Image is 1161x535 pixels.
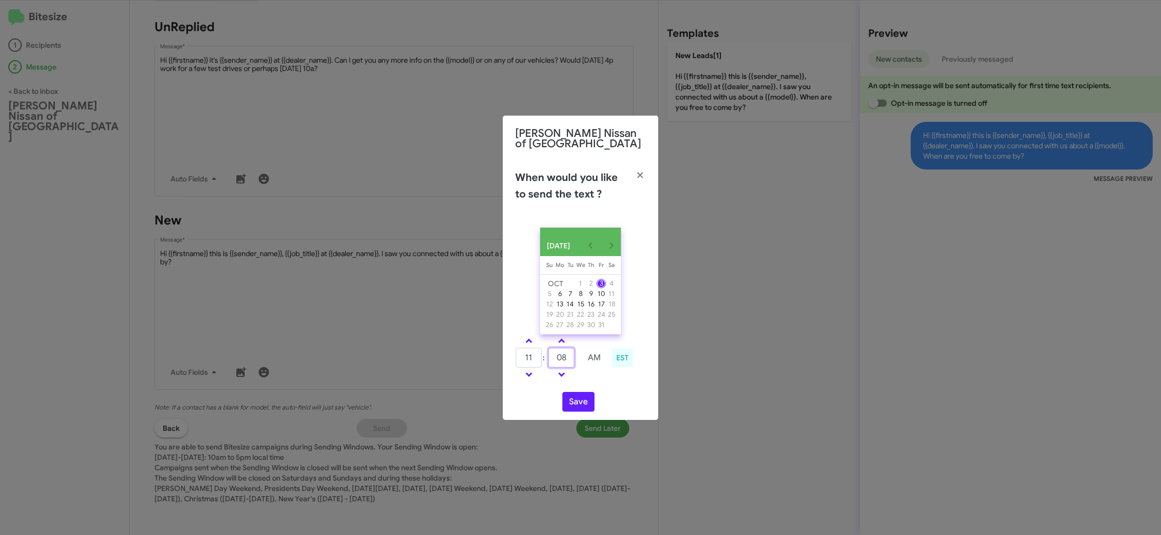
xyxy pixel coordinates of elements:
div: 8 [576,289,585,299]
div: 28 [565,320,575,330]
button: October 12, 2025 [544,299,555,309]
div: 26 [545,320,554,330]
button: October 19, 2025 [544,309,555,320]
div: 11 [607,289,616,299]
button: October 25, 2025 [606,309,617,320]
td: OCT [544,278,575,289]
div: 13 [555,300,564,309]
div: 22 [576,310,585,319]
button: Previous month [580,235,601,256]
button: October 4, 2025 [606,278,617,289]
div: 18 [607,300,616,309]
div: 10 [597,289,606,299]
button: October 6, 2025 [555,289,565,299]
button: October 29, 2025 [575,320,586,330]
button: October 22, 2025 [575,309,586,320]
button: Next month [601,235,621,256]
button: Choose month and year [540,235,580,256]
button: October 7, 2025 [565,289,575,299]
button: October 3, 2025 [596,278,606,289]
div: 2 [586,279,596,288]
button: October 30, 2025 [586,320,596,330]
span: Fr [599,261,604,269]
div: [PERSON_NAME] Nissan of [GEOGRAPHIC_DATA] [503,116,658,161]
div: 25 [607,310,616,319]
button: October 18, 2025 [606,299,617,309]
div: 31 [597,320,606,330]
div: 6 [555,289,564,299]
span: Sa [608,261,615,269]
div: 17 [597,300,606,309]
button: October 26, 2025 [544,320,555,330]
button: Save [562,392,594,412]
span: Th [588,261,594,269]
button: October 21, 2025 [565,309,575,320]
button: October 1, 2025 [575,278,586,289]
div: 29 [576,320,585,330]
button: October 11, 2025 [606,289,617,299]
button: October 28, 2025 [565,320,575,330]
button: October 10, 2025 [596,289,606,299]
div: 30 [586,320,596,330]
button: October 24, 2025 [596,309,606,320]
div: 1 [576,279,585,288]
span: We [576,261,585,269]
span: Su [546,261,553,269]
button: October 23, 2025 [586,309,596,320]
td: : [542,347,548,368]
button: AM [581,348,607,368]
div: 24 [597,310,606,319]
button: October 16, 2025 [586,299,596,309]
button: October 15, 2025 [575,299,586,309]
div: 16 [586,300,596,309]
button: October 9, 2025 [586,289,596,299]
button: October 2, 2025 [586,278,596,289]
span: [DATE] [547,236,570,255]
button: October 17, 2025 [596,299,606,309]
div: 7 [565,289,575,299]
div: 5 [545,289,554,299]
span: Mo [556,261,564,269]
h2: When would you like to send the text ? [515,170,626,203]
button: October 27, 2025 [555,320,565,330]
div: 4 [607,279,616,288]
div: 9 [586,289,596,299]
div: 19 [545,310,554,319]
div: 20 [555,310,564,319]
div: 15 [576,300,585,309]
div: 21 [565,310,575,319]
button: October 8, 2025 [575,289,586,299]
div: EST [612,348,633,367]
div: 23 [586,310,596,319]
div: 27 [555,320,564,330]
div: 3 [597,279,606,288]
button: October 31, 2025 [596,320,606,330]
span: Tu [568,261,573,269]
button: October 14, 2025 [565,299,575,309]
input: MM [548,348,574,368]
div: 12 [545,300,554,309]
input: HH [516,348,542,368]
button: October 13, 2025 [555,299,565,309]
div: 14 [565,300,575,309]
button: October 5, 2025 [544,289,555,299]
button: October 20, 2025 [555,309,565,320]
